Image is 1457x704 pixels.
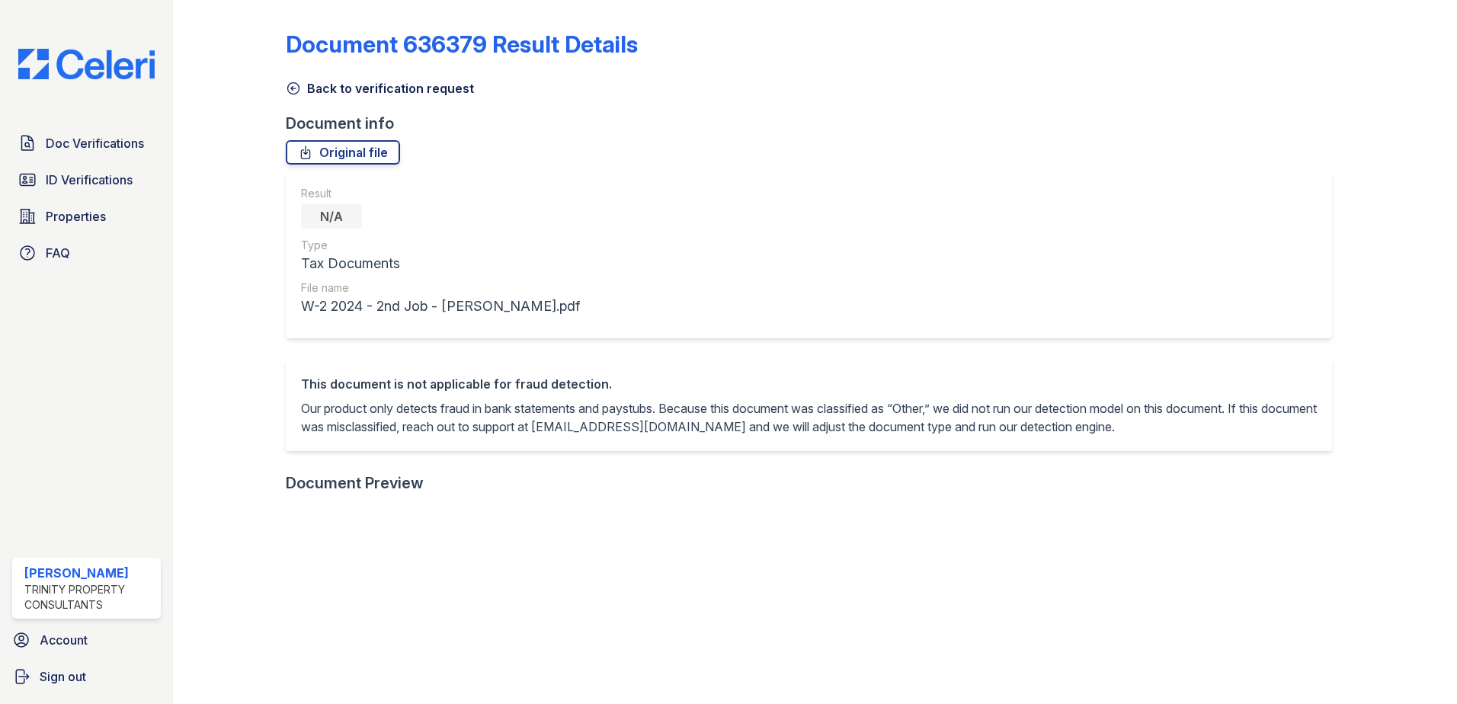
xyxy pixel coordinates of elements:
a: Doc Verifications [12,128,161,158]
div: Trinity Property Consultants [24,582,155,613]
div: Tax Documents [301,253,580,274]
span: Account [40,631,88,649]
a: Document 636379 Result Details [286,30,638,58]
span: ID Verifications [46,171,133,189]
a: Back to verification request [286,79,474,98]
div: Document Preview [286,472,424,494]
img: CE_Logo_Blue-a8612792a0a2168367f1c8372b55b34899dd931a85d93a1a3d3e32e68fde9ad4.png [6,49,167,79]
span: FAQ [46,244,70,262]
a: ID Verifications [12,165,161,195]
span: Properties [46,207,106,226]
span: Sign out [40,667,86,686]
div: N/A [301,204,362,229]
a: FAQ [12,238,161,268]
div: Type [301,238,580,253]
a: Account [6,625,167,655]
a: Sign out [6,661,167,692]
div: W-2 2024 - 2nd Job - [PERSON_NAME].pdf [301,296,580,317]
a: Properties [12,201,161,232]
span: Doc Verifications [46,134,144,152]
p: Our product only detects fraud in bank statements and paystubs. Because this document was classif... [301,399,1317,436]
div: [PERSON_NAME] [24,564,155,582]
div: This document is not applicable for fraud detection. [301,375,1317,393]
a: Original file [286,140,400,165]
div: Document info [286,113,1344,134]
div: File name [301,280,580,296]
div: Result [301,186,580,201]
